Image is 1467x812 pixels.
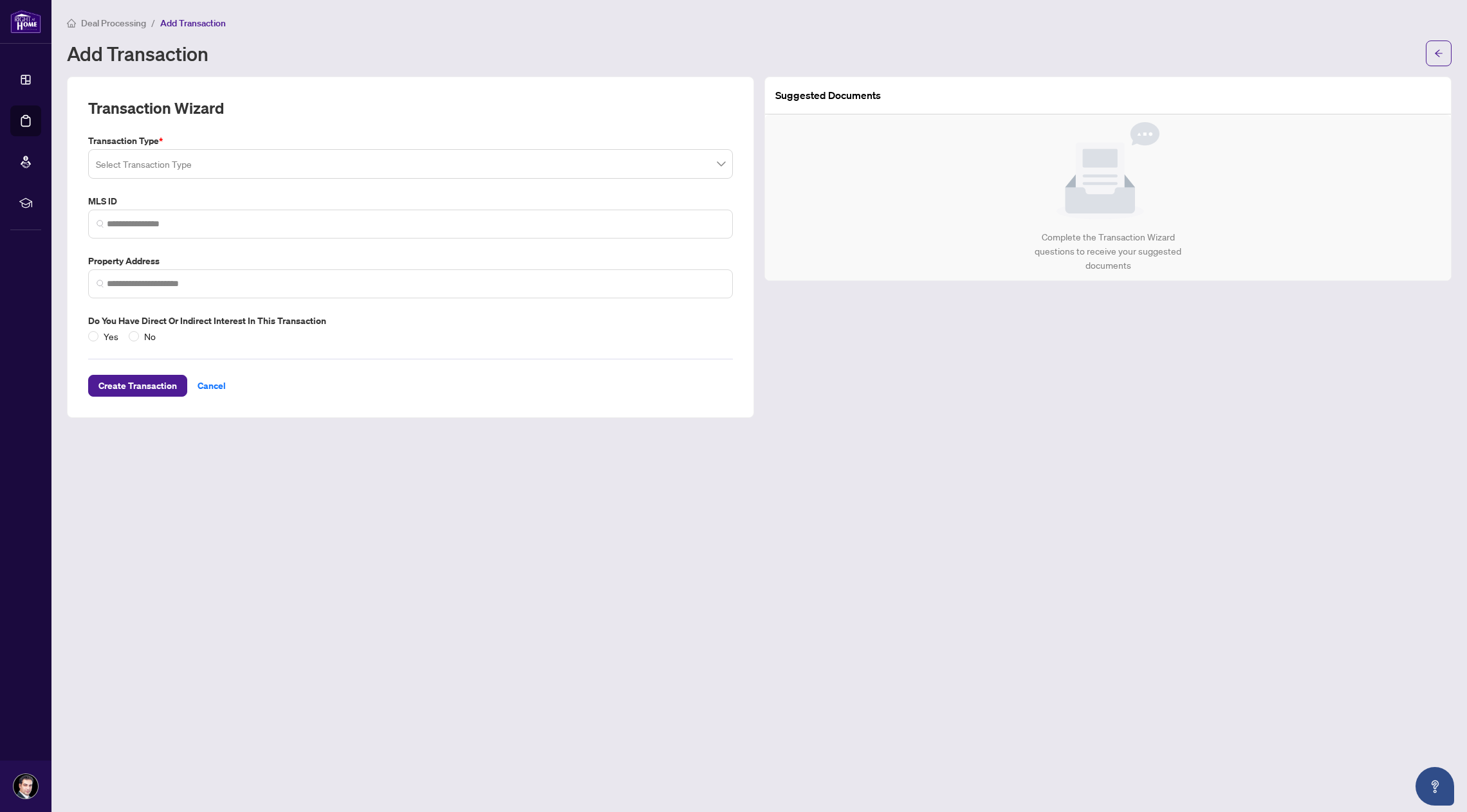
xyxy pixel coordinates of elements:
img: search_icon [97,280,104,287]
span: Add Transaction [160,17,226,29]
label: Do you have direct or indirect interest in this transaction [88,314,733,328]
h1: Add Transaction [67,43,208,64]
button: Open asap [1416,767,1454,806]
label: MLS ID [88,194,733,208]
label: Property Address [88,254,733,268]
article: Suggested Documents [775,87,881,104]
img: Profile Icon [14,774,38,798]
span: Deal Processing [81,17,146,29]
img: Null State Icon [1056,122,1159,220]
h2: Transaction Wizard [88,98,224,118]
label: Transaction Type [88,134,733,148]
img: search_icon [97,220,104,228]
button: Create Transaction [88,375,187,397]
span: arrow-left [1434,49,1443,58]
span: Cancel [198,375,226,396]
span: home [67,19,76,28]
span: No [139,329,161,343]
li: / [151,15,155,30]
img: logo [10,10,41,33]
span: Create Transaction [98,375,177,396]
div: Complete the Transaction Wizard questions to receive your suggested documents [1021,230,1195,273]
span: Yes [98,329,124,343]
button: Cancel [187,375,236,397]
